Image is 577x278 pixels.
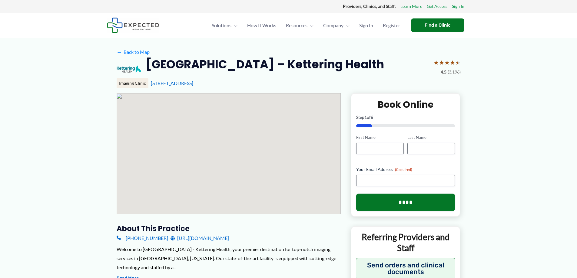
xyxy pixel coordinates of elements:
a: [URL][DOMAIN_NAME] [171,234,229,243]
a: [PHONE_NUMBER] [117,234,168,243]
span: Sign In [359,15,373,36]
strong: Providers, Clinics, and Staff: [343,4,396,9]
a: ResourcesMenu Toggle [281,15,318,36]
label: Last Name [407,135,455,140]
span: 1 [364,115,367,120]
span: Resources [286,15,307,36]
a: Sign In [452,2,464,10]
span: ★ [439,57,444,68]
nav: Primary Site Navigation [207,15,405,36]
a: Get Access [427,2,447,10]
h2: Book Online [356,99,455,110]
span: (Required) [395,167,412,172]
a: ←Back to Map [117,47,150,57]
a: How It Works [242,15,281,36]
span: Solutions [212,15,231,36]
a: SolutionsMenu Toggle [207,15,242,36]
h2: [GEOGRAPHIC_DATA] – Kettering Health [146,57,384,72]
a: Register [378,15,405,36]
span: Register [383,15,400,36]
img: Expected Healthcare Logo - side, dark font, small [107,18,159,33]
span: Menu Toggle [343,15,350,36]
p: Referring Providers and Staff [356,231,456,253]
span: ★ [455,57,461,68]
a: Sign In [354,15,378,36]
a: [STREET_ADDRESS] [151,80,193,86]
span: 4.5 [441,68,446,76]
span: ★ [444,57,450,68]
a: Find a Clinic [411,18,464,32]
a: CompanyMenu Toggle [318,15,354,36]
span: (3,196) [448,68,461,76]
div: Imaging Clinic [117,78,148,88]
span: ★ [450,57,455,68]
span: Menu Toggle [307,15,313,36]
label: Your Email Address [356,166,455,172]
p: Step of [356,115,455,119]
a: Learn More [400,2,422,10]
span: ★ [433,57,439,68]
span: Company [323,15,343,36]
div: Welcome to [GEOGRAPHIC_DATA] - Kettering Health, your premier destination for top-notch imaging s... [117,245,341,272]
span: 6 [371,115,373,120]
label: First Name [356,135,404,140]
span: Menu Toggle [231,15,237,36]
span: How It Works [247,15,276,36]
h3: About this practice [117,224,341,233]
span: ← [117,49,122,55]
